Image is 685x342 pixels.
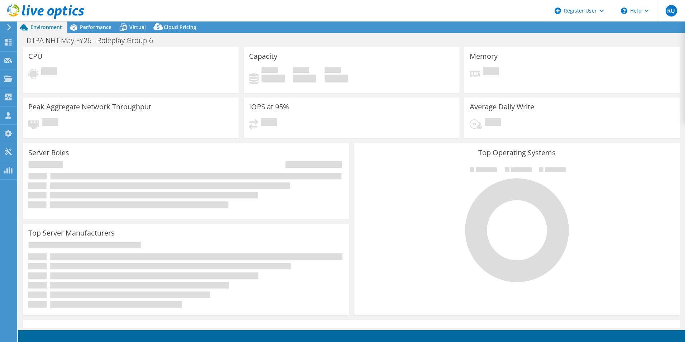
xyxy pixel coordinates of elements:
[262,75,285,82] h4: 0 GiB
[483,67,499,77] span: Pending
[42,118,58,128] span: Pending
[80,24,111,30] span: Performance
[249,103,289,111] h3: IOPS at 95%
[30,24,62,30] span: Environment
[325,67,341,75] span: Total
[164,24,196,30] span: Cloud Pricing
[28,229,115,237] h3: Top Server Manufacturers
[28,52,43,60] h3: CPU
[325,75,348,82] h4: 0 GiB
[23,37,164,44] h1: DTPA NHT May FY26 - Roleplay Group 6
[621,8,627,14] svg: \n
[262,67,278,75] span: Used
[359,149,675,157] h3: Top Operating Systems
[28,149,69,157] h3: Server Roles
[249,52,277,60] h3: Capacity
[470,52,498,60] h3: Memory
[666,5,677,16] span: RU
[485,118,501,128] span: Pending
[293,67,309,75] span: Free
[293,75,316,82] h4: 0 GiB
[470,103,534,111] h3: Average Daily Write
[261,118,277,128] span: Pending
[41,67,57,77] span: Pending
[129,24,146,30] span: Virtual
[28,103,151,111] h3: Peak Aggregate Network Throughput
